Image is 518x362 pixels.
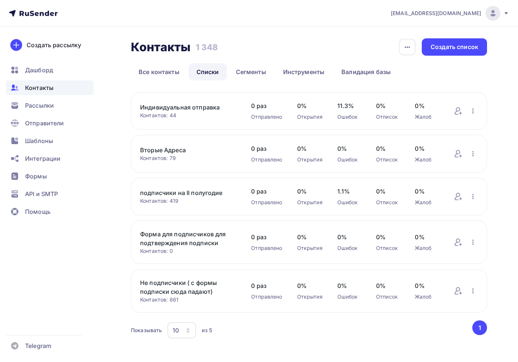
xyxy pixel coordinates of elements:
div: Открытия [297,293,323,300]
div: Жалоб [415,244,439,252]
h3: 1 348 [196,42,218,52]
span: 0% [337,233,361,241]
span: 0 раз [251,233,282,241]
span: 0% [297,101,323,110]
div: Отправлено [251,293,282,300]
a: Списки [189,63,227,80]
span: [EMAIL_ADDRESS][DOMAIN_NAME] [391,10,481,17]
span: 11.3% [337,101,361,110]
span: API и SMTP [25,189,58,198]
span: Telegram [25,341,51,350]
div: Ошибок [337,113,361,121]
span: 0% [297,187,323,196]
a: Инструменты [275,63,333,80]
span: 0% [376,101,400,110]
div: Отписок [376,156,400,163]
a: Рассылки [6,98,94,113]
div: Контактов: 419 [140,197,236,205]
a: [EMAIL_ADDRESS][DOMAIN_NAME] [391,6,509,21]
span: 0% [415,281,439,290]
a: Все контакты [131,63,187,80]
div: Ошибок [337,293,361,300]
span: 0% [376,144,400,153]
span: 0% [337,281,361,290]
span: 0% [415,187,439,196]
div: Создать список [431,43,478,51]
div: Ошибок [337,199,361,206]
span: 0% [297,233,323,241]
h2: Контакты [131,40,191,55]
div: Открытия [297,156,323,163]
span: 0% [376,233,400,241]
div: Контактов: 44 [140,112,236,119]
span: Отправители [25,119,64,128]
span: 0% [297,281,323,290]
div: Отправлено [251,113,282,121]
span: Шаблоны [25,136,53,145]
span: 0% [376,281,400,290]
a: Валидация базы [334,63,399,80]
div: Жалоб [415,113,439,121]
div: Жалоб [415,293,439,300]
div: Открытия [297,199,323,206]
a: Индивидуальная отправка [140,103,236,112]
div: Отправлено [251,156,282,163]
div: Отправлено [251,199,282,206]
a: Дашборд [6,63,94,77]
div: Открытия [297,113,323,121]
div: из 5 [202,327,212,334]
button: Go to page 1 [472,320,487,335]
span: 0% [415,144,439,153]
span: Интеграции [25,154,60,163]
a: Шаблоны [6,133,94,148]
div: Создать рассылку [27,41,81,49]
span: 0% [337,144,361,153]
span: 1.1% [337,187,361,196]
a: Вторые Адреса [140,146,236,154]
ul: Pagination [471,320,487,335]
span: Дашборд [25,66,53,74]
a: Отправители [6,116,94,130]
a: Не подписчики ( с формы подписки сюда падают) [140,278,236,296]
div: 10 [173,326,179,335]
div: Отписок [376,113,400,121]
div: Отправлено [251,244,282,252]
span: 0% [415,233,439,241]
button: 10 [167,322,197,339]
span: Контакты [25,83,53,92]
span: 0 раз [251,281,282,290]
span: 0 раз [251,144,282,153]
div: Открытия [297,244,323,252]
div: Контактов: 79 [140,154,236,162]
div: Отписок [376,199,400,206]
span: 0 раз [251,101,282,110]
span: 0 раз [251,187,282,196]
div: Отписок [376,293,400,300]
div: Контактов: 861 [140,296,236,303]
span: Рассылки [25,101,54,110]
a: Форма для подписчиков для подтверждения подписки [140,230,236,247]
div: Контактов: 0 [140,247,236,255]
span: Формы [25,172,47,181]
span: 0% [376,187,400,196]
span: 0% [415,101,439,110]
div: Жалоб [415,199,439,206]
a: подписчики на II полугодие [140,188,236,197]
span: 0% [297,144,323,153]
a: Сегменты [228,63,274,80]
div: Жалоб [415,156,439,163]
a: Формы [6,169,94,184]
div: Ошибок [337,244,361,252]
a: Контакты [6,80,94,95]
span: Помощь [25,207,51,216]
div: Отписок [376,244,400,252]
div: Ошибок [337,156,361,163]
div: Показывать [131,327,162,334]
